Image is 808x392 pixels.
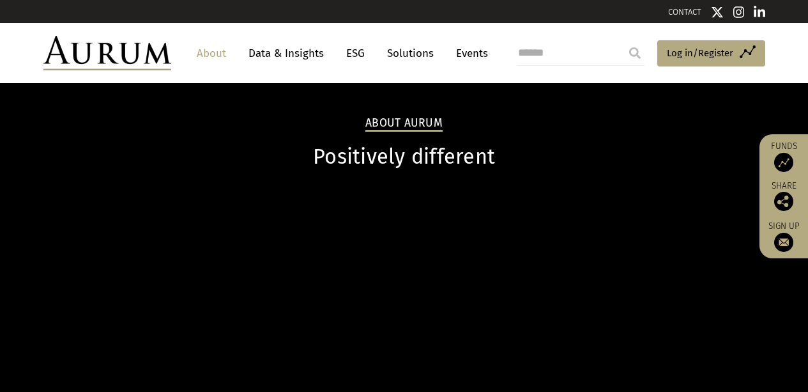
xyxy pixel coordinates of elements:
h1: Positively different [43,145,765,169]
img: Sign up to our newsletter [774,233,793,252]
a: Solutions [381,42,440,65]
a: ESG [340,42,371,65]
a: Events [450,42,488,65]
img: Linkedin icon [754,6,765,19]
input: Submit [622,40,648,66]
a: Funds [766,141,802,172]
a: Sign up [766,221,802,252]
div: Share [766,182,802,211]
img: Share this post [774,192,793,211]
h2: About Aurum [365,116,443,132]
img: Aurum [43,36,171,70]
a: Log in/Register [657,40,765,67]
a: Data & Insights [242,42,330,65]
a: CONTACT [668,7,701,17]
img: Instagram icon [733,6,745,19]
span: Log in/Register [667,45,733,61]
img: Access Funds [774,153,793,172]
img: Twitter icon [711,6,724,19]
a: About [190,42,232,65]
